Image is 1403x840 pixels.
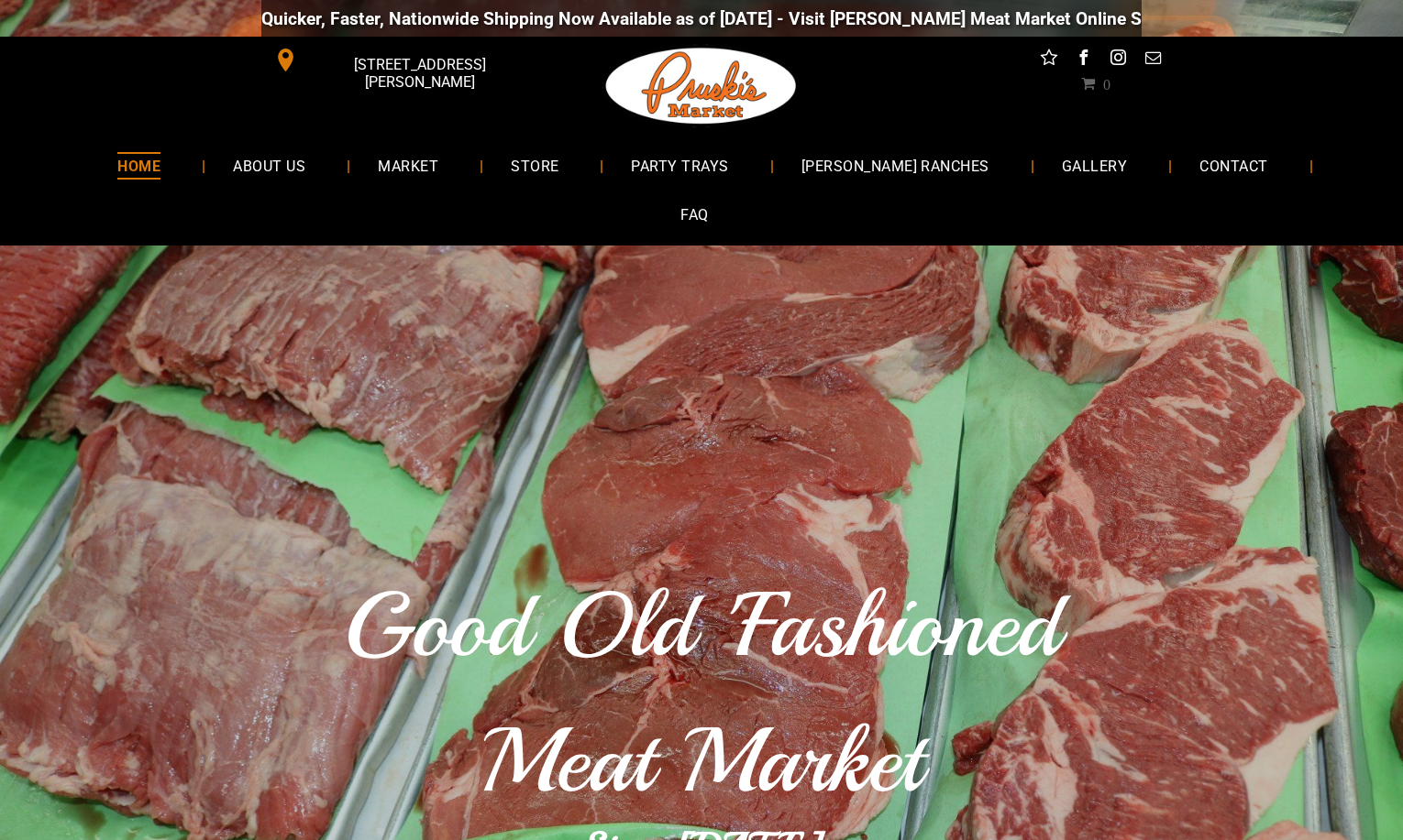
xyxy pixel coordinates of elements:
[1072,46,1096,74] a: facebook
[1103,76,1110,91] span: 0
[483,141,586,190] a: STORE
[603,141,756,190] a: PARTY TRAYS
[205,141,333,190] a: ABOUT US
[261,46,542,74] a: [STREET_ADDRESS][PERSON_NAME]
[350,141,466,190] a: MARKET
[653,191,735,239] a: FAQ
[1107,46,1131,74] a: instagram
[302,47,538,100] span: [STREET_ADDRESS][PERSON_NAME]
[1142,46,1165,74] a: email
[602,37,801,136] img: Pruski-s+Market+HQ+Logo2-259w.png
[90,141,188,190] a: HOME
[1037,46,1061,74] a: Social network
[1172,141,1295,190] a: CONTACT
[1034,141,1154,190] a: GALLERY
[344,569,1060,818] span: Good Old 'Fashioned Meat Market
[774,141,1017,190] a: [PERSON_NAME] RANCHES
